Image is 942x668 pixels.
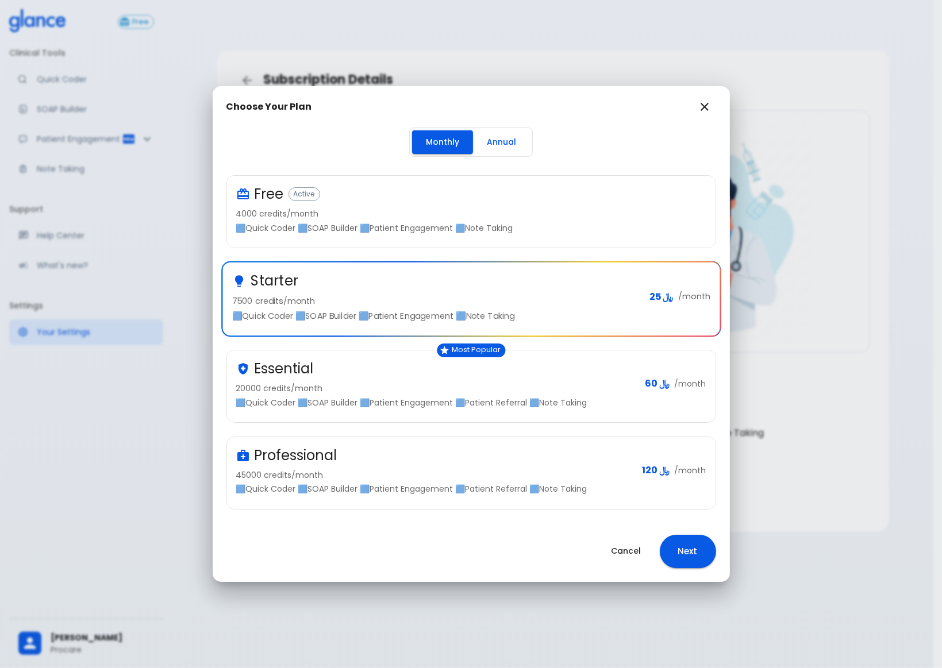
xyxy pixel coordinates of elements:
[675,378,706,389] p: /month
[643,465,670,476] span: ﷼ 120
[645,378,670,389] span: ﷼ 60
[232,295,640,307] p: 7500 credits/month
[649,291,674,302] span: ﷼ 25
[678,291,710,302] p: /month
[255,360,314,378] h3: Essential
[236,208,697,219] p: 4000 credits/month
[232,310,640,321] p: 🟦Quick Coder 🟦SOAP Builder 🟦Patient Engagement 🟦Note Taking
[255,446,337,465] h3: Professional
[251,272,298,291] h3: Starter
[289,190,320,198] span: Active
[447,346,505,354] span: Most Popular
[675,465,706,476] p: /month
[236,483,633,495] p: 🟦Quick Coder 🟦SOAP Builder 🟦Patient Engagement 🟦Patient Referral 🟦Note Taking
[598,539,655,563] button: Cancel
[236,469,633,481] p: 45000 credits/month
[660,535,716,568] button: Next
[226,101,312,113] h2: Choose Your Plan
[236,397,636,408] p: 🟦Quick Coder 🟦SOAP Builder 🟦Patient Engagement 🟦Patient Referral 🟦Note Taking
[473,130,530,154] button: Annual
[412,130,473,154] button: Monthly
[236,383,636,394] p: 20000 credits/month
[255,185,284,203] h3: Free
[236,222,697,234] p: 🟦Quick Coder 🟦SOAP Builder 🟦Patient Engagement 🟦Note Taking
